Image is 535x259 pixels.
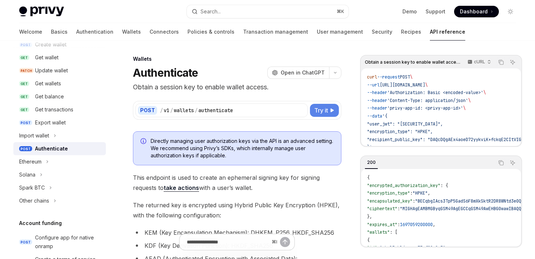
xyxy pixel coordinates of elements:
[367,183,440,188] span: "encrypted_authorization_key"
[367,214,372,220] span: },
[150,23,179,41] a: Connectors
[377,245,380,251] span: :
[413,190,428,196] span: "HPKE"
[410,190,413,196] span: :
[367,113,382,119] span: --data
[425,82,428,88] span: \
[410,74,413,80] span: \
[151,137,334,159] span: Directly managing user authorization keys via the API is an advanced setting. We recommend using ...
[35,53,59,62] div: Get wallet
[280,237,290,247] button: Send message
[463,105,466,111] span: \
[397,222,400,228] span: :
[35,118,66,127] div: Export wallet
[195,107,198,114] div: /
[367,245,377,251] span: "id"
[13,77,106,90] a: GETGet wallets
[35,66,68,75] div: Update wallet
[35,233,102,251] div: Configure app for native onramp
[187,5,349,18] button: Open search
[19,94,29,99] span: GET
[474,59,485,65] p: cURL
[390,229,397,235] span: : [
[367,90,387,95] span: --header
[13,155,106,168] button: Toggle Ethereum section
[13,194,106,207] button: Toggle Other chains section
[13,129,106,142] button: Toggle Import wallet section
[35,144,68,153] div: Authenticate
[460,8,488,15] span: Dashboard
[367,144,372,150] span: }'
[174,107,194,114] div: wallets
[317,23,363,41] a: User management
[387,105,463,111] span: 'privy-app-id: <privy-app-id>'
[13,142,106,155] a: POSTAuthenticate
[281,69,325,76] span: Open in ChatGPT
[19,120,32,126] span: POST
[367,190,410,196] span: "encryption_type"
[367,222,397,228] span: "expires_at"
[13,168,106,181] button: Toggle Solana section
[445,245,448,251] span: ,
[198,107,233,114] div: authenticate
[428,190,430,196] span: ,
[19,157,42,166] div: Ethereum
[337,9,344,14] span: ⌘ K
[377,74,400,80] span: --request
[35,105,73,114] div: Get transactions
[402,8,417,15] a: Demo
[463,56,494,68] button: cURL
[314,106,328,115] span: Try it
[35,79,61,88] div: Get wallets
[367,105,387,111] span: --header
[365,59,461,65] span: Obtain a session key to enable wallet access.
[440,183,448,188] span: : {
[164,107,169,114] div: v1
[367,206,397,212] span: "ciphertext"
[243,23,308,41] a: Transaction management
[380,82,425,88] span: [URL][DOMAIN_NAME]
[401,23,421,41] a: Recipes
[19,170,35,179] div: Solana
[164,184,199,192] a: take actions
[19,7,64,17] img: light logo
[19,55,29,60] span: GET
[19,81,29,86] span: GET
[133,173,341,193] span: This endpoint is used to create an ephemeral signing key for signing requests to with a user’s wa...
[430,23,465,41] a: API reference
[170,107,173,114] div: /
[433,222,435,228] span: ,
[13,116,106,129] a: POSTExport wallet
[19,131,49,140] div: Import wallet
[367,198,413,204] span: "encapsulated_key"
[387,98,468,103] span: 'Content-Type: application/json'
[367,229,390,235] span: "wallets"
[367,82,380,88] span: --url
[141,138,148,145] svg: Info
[19,146,32,152] span: POST
[133,82,341,92] p: Obtain a session key to enable wallet access.
[200,7,221,16] div: Search...
[19,219,62,228] h5: Account funding
[13,51,106,64] a: GETGet wallet
[122,23,141,41] a: Wallets
[367,74,377,80] span: curl
[19,68,34,73] span: PATCH
[35,92,64,101] div: Get balance
[19,196,49,205] div: Other chains
[187,234,269,250] input: Ask a question...
[508,158,517,167] button: Ask AI
[138,106,157,115] div: POST
[367,98,387,103] span: --header
[187,23,234,41] a: Policies & controls
[400,74,410,80] span: POST
[310,104,339,117] button: Try it
[267,67,329,79] button: Open in ChatGPT
[483,90,486,95] span: \
[13,231,106,253] a: POSTConfigure app for native onramp
[19,239,32,245] span: POST
[133,55,341,63] div: Wallets
[382,113,387,119] span: '{
[13,90,106,103] a: GETGet balance
[13,181,106,194] button: Toggle Spark BTC section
